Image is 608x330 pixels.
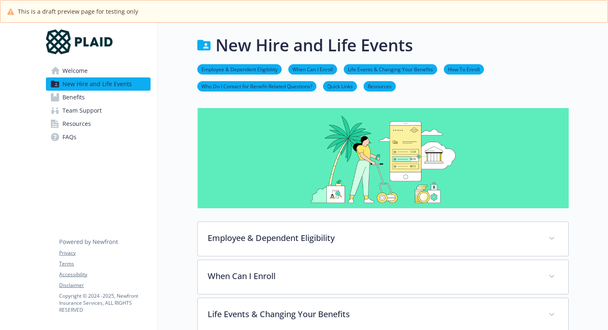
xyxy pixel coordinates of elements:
span: Welcome [62,64,88,77]
a: Resources [364,82,396,90]
p: Copyright © 2024 - 2025 , Newfront Insurance Services, ALL RIGHTS RESERVED [59,292,150,313]
a: Disclaimer [59,282,150,289]
a: FAQs [46,130,151,144]
h1: New Hire and Life Events [215,33,413,58]
a: Accessibility [59,271,150,278]
span: New Hire and Life Events [62,77,132,91]
a: Welcome [46,64,151,77]
a: New Hire and Life Events [46,77,151,91]
a: How To Enroll [444,65,484,73]
img: new hire page banner [197,108,569,208]
a: Privacy [59,249,150,257]
span: Team Support [62,104,102,117]
a: Benefits [46,91,151,104]
a: Employee & Dependent Eligibility [197,65,282,73]
div: Employee & Dependent Eligibility [198,222,568,256]
span: Resources [62,117,91,130]
a: Team Support [46,104,151,117]
p: Employee & Dependent Eligibility [208,232,539,244]
p: Life Events & Changing Your Benefits [208,308,539,320]
div: When Can I Enroll [198,260,568,294]
a: Who Do I Contact for Benefit-Related Questions? [197,82,316,90]
span: FAQs [62,130,77,144]
span: Benefits [62,91,85,104]
a: When Can I Enroll [288,65,337,73]
p: When Can I Enroll [208,270,539,282]
a: Terms [59,260,150,267]
a: Life Events & Changing Your Benefits [344,65,437,73]
a: Quick Links [323,82,357,90]
a: Resources [46,117,151,130]
span: This is a draft preview page for testing only [18,7,138,16]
